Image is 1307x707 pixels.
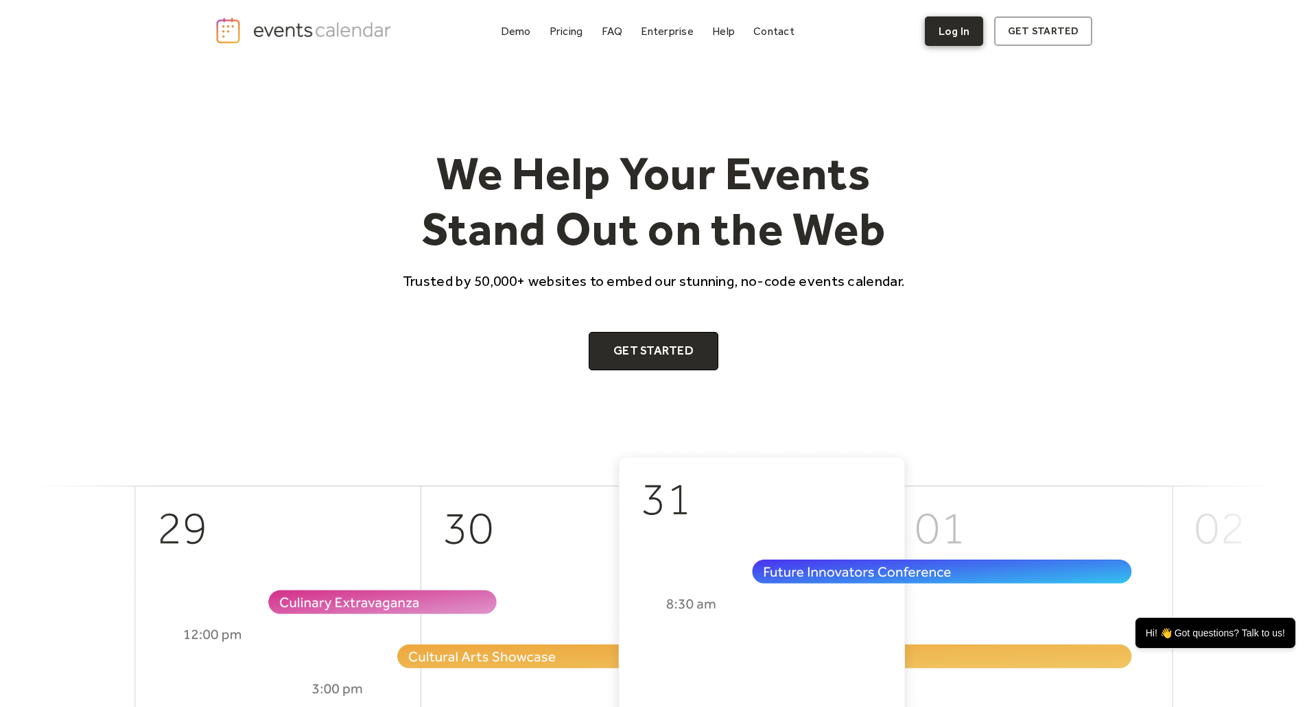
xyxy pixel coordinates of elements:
div: Pricing [550,27,583,35]
div: Contact [753,27,794,35]
a: get started [994,16,1092,46]
a: Log In [925,16,983,46]
a: Contact [748,22,800,40]
div: Help [712,27,735,35]
a: Pricing [544,22,589,40]
div: FAQ [602,27,623,35]
div: Enterprise [641,27,693,35]
a: Help [707,22,740,40]
a: Get Started [589,332,718,370]
a: Demo [495,22,537,40]
p: Trusted by 50,000+ websites to embed our stunning, no-code events calendar. [390,271,917,291]
div: Demo [501,27,531,35]
a: Enterprise [635,22,698,40]
a: FAQ [596,22,628,40]
h1: We Help Your Events Stand Out on the Web [390,145,917,257]
a: home [215,16,396,45]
